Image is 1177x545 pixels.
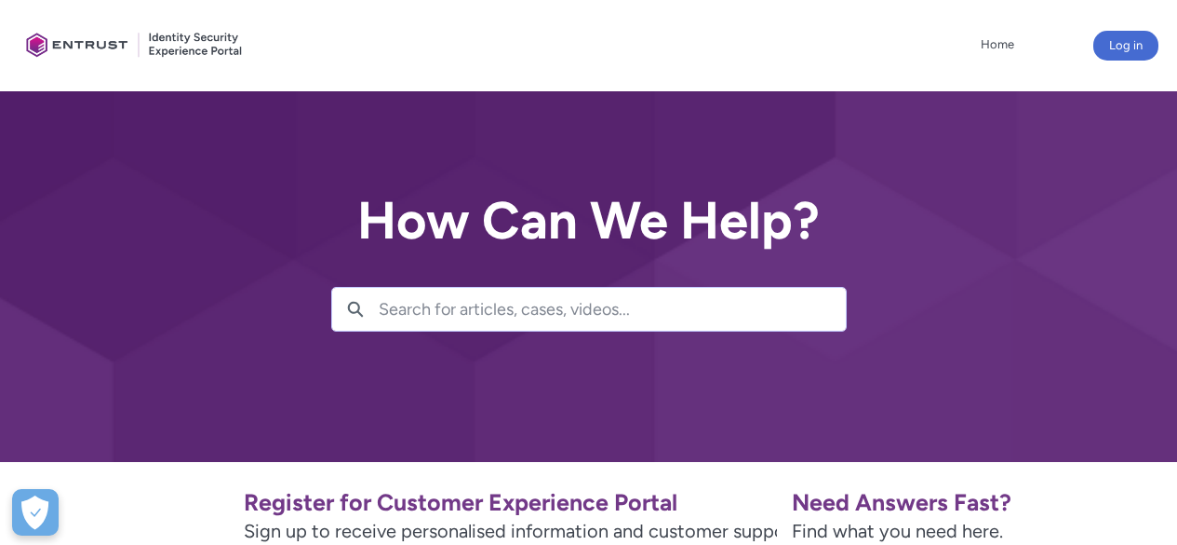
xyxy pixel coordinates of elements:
h1: Register for Customer Experience Portal [244,488,778,517]
div: Cookie Preferences [12,489,59,536]
h2: How Can We Help? [331,192,847,250]
h1: Need Answers Fast? [792,488,1050,517]
button: Search [332,288,379,331]
a: Home [976,31,1019,59]
button: Log in [1093,31,1158,61]
input: Search for articles, cases, videos... [379,288,846,331]
span: Sign up to receive personalised information and customer support [244,517,778,545]
button: Open Preferences [12,489,59,536]
span: Find what you need here. [792,520,1003,542]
